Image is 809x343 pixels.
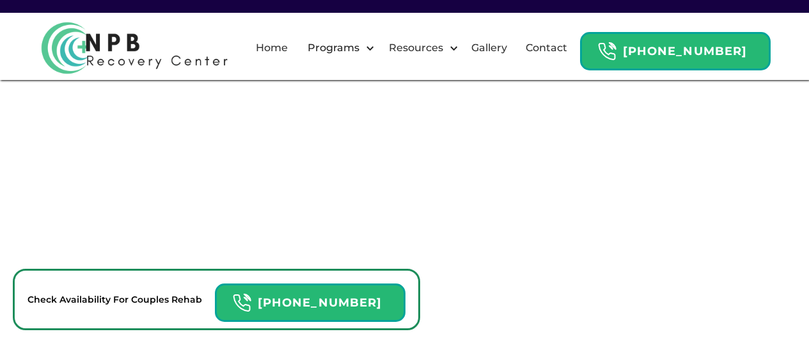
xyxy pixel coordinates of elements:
strong: [PHONE_NUMBER] [258,296,382,310]
div: Resources [386,40,446,56]
a: Header Calendar Icons[PHONE_NUMBER] [215,277,405,322]
a: Gallery [464,28,515,68]
a: Contact [518,28,575,68]
a: Home [248,28,295,68]
img: Header Calendar Icons [232,293,251,313]
a: Header Calendar Icons[PHONE_NUMBER] [580,26,771,70]
strong: [PHONE_NUMBER] [623,44,747,58]
p: Check Availability For Couples Rehab [27,292,202,307]
div: Programs [304,40,363,56]
img: Header Calendar Icons [597,42,617,61]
